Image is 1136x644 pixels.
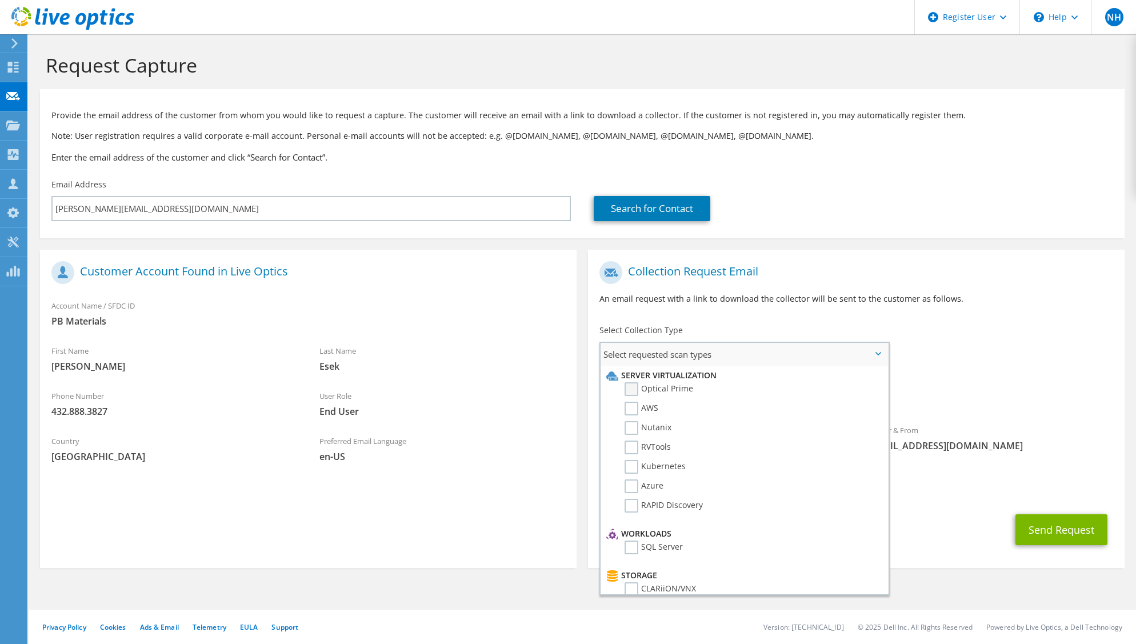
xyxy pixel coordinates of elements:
li: Server Virtualization [603,369,882,382]
a: Ads & Email [140,622,179,632]
li: Workloads [603,527,882,541]
li: Powered by Live Optics, a Dell Technology [986,622,1122,632]
h1: Request Capture [46,53,1113,77]
span: [GEOGRAPHIC_DATA] [51,450,297,463]
span: 432.888.3827 [51,405,297,418]
span: en-US [319,450,565,463]
label: Optical Prime [625,382,693,396]
div: User Role [308,384,576,423]
h1: Customer Account Found in Live Optics [51,261,559,284]
div: Phone Number [40,384,308,423]
li: Version: [TECHNICAL_ID] [763,622,844,632]
div: Preferred Email Language [308,429,576,469]
span: PB Materials [51,315,565,327]
label: Nutanix [625,421,671,435]
div: First Name [40,339,308,378]
label: AWS [625,402,658,415]
li: Storage [603,569,882,582]
label: SQL Server [625,541,683,554]
label: RVTools [625,441,671,454]
span: [PERSON_NAME] [51,360,297,373]
a: Cookies [100,622,126,632]
div: To [588,418,856,458]
div: Country [40,429,308,469]
span: [EMAIL_ADDRESS][DOMAIN_NAME] [867,439,1113,452]
span: Esek [319,360,565,373]
a: Privacy Policy [42,622,86,632]
p: Note: User registration requires a valid corporate e-mail account. Personal e-mail accounts will ... [51,130,1113,142]
h3: Enter the email address of the customer and click “Search for Contact”. [51,151,1113,163]
label: Select Collection Type [599,325,683,336]
p: Provide the email address of the customer from whom you would like to request a capture. The cust... [51,109,1113,122]
label: Kubernetes [625,460,686,474]
a: EULA [240,622,258,632]
a: Support [271,622,298,632]
label: Email Address [51,179,106,190]
div: Sender & From [856,418,1124,458]
label: RAPID Discovery [625,499,703,513]
svg: \n [1034,12,1044,22]
span: End User [319,405,565,418]
span: Select requested scan types [601,343,888,366]
a: Search for Contact [594,196,710,221]
button: Send Request [1015,514,1107,545]
p: An email request with a link to download the collector will be sent to the customer as follows. [599,293,1113,305]
h1: Collection Request Email [599,261,1107,284]
label: Azure [625,479,663,493]
label: CLARiiON/VNX [625,582,696,596]
li: © 2025 Dell Inc. All Rights Reserved [858,622,973,632]
a: Telemetry [193,622,226,632]
div: Requested Collections [588,370,1125,413]
span: NH [1105,8,1123,26]
div: Account Name / SFDC ID [40,294,577,333]
div: Last Name [308,339,576,378]
div: CC & Reply To [588,463,1125,503]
